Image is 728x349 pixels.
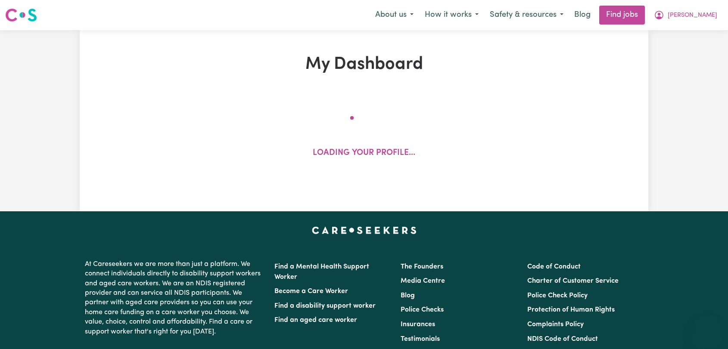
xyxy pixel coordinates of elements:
[274,303,376,309] a: Find a disability support worker
[5,7,37,23] img: Careseekers logo
[694,315,721,342] iframe: Button to launch messaging window
[527,278,619,284] a: Charter of Customer Service
[527,321,584,328] a: Complaints Policy
[370,6,419,24] button: About us
[648,6,723,24] button: My Account
[274,288,348,295] a: Become a Care Worker
[569,6,596,25] a: Blog
[401,263,443,270] a: The Founders
[85,256,264,340] p: At Careseekers we are more than just a platform. We connect individuals directly to disability su...
[599,6,645,25] a: Find jobs
[484,6,569,24] button: Safety & resources
[313,147,415,160] p: Loading your profile...
[401,292,415,299] a: Blog
[401,336,440,343] a: Testimonials
[401,278,445,284] a: Media Centre
[274,317,357,324] a: Find an aged care worker
[419,6,484,24] button: How it works
[401,306,444,313] a: Police Checks
[527,336,598,343] a: NDIS Code of Conduct
[180,54,548,75] h1: My Dashboard
[527,292,588,299] a: Police Check Policy
[5,5,37,25] a: Careseekers logo
[668,11,717,20] span: [PERSON_NAME]
[527,263,581,270] a: Code of Conduct
[527,306,615,313] a: Protection of Human Rights
[401,321,435,328] a: Insurances
[312,227,417,234] a: Careseekers home page
[274,263,369,281] a: Find a Mental Health Support Worker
